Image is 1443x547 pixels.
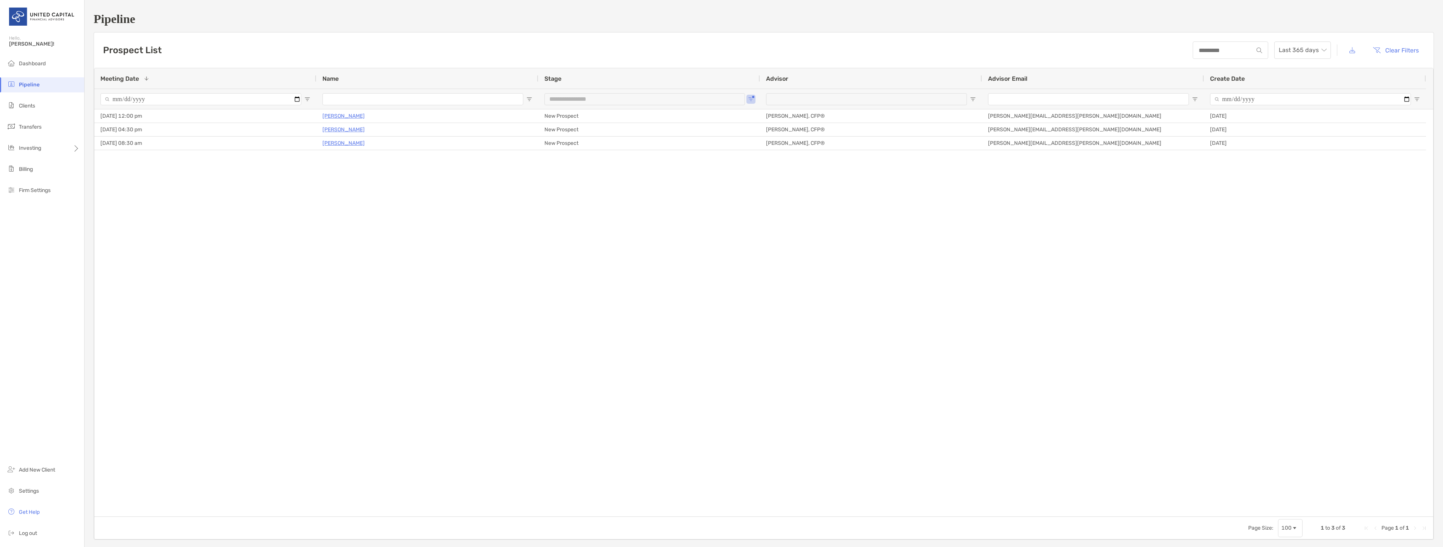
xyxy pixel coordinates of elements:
[19,103,35,109] span: Clients
[19,145,41,151] span: Investing
[19,530,37,536] span: Log out
[7,507,16,516] img: get-help icon
[19,187,51,194] span: Firm Settings
[766,75,788,82] span: Advisor
[538,109,760,123] div: New Prospect
[9,3,75,30] img: United Capital Logo
[1336,525,1341,531] span: of
[94,109,316,123] div: [DATE] 12:00 pm
[19,166,33,172] span: Billing
[1406,525,1409,531] span: 1
[7,143,16,152] img: investing icon
[760,137,982,150] div: [PERSON_NAME], CFP®
[9,41,80,47] span: [PERSON_NAME]!
[19,488,39,494] span: Settings
[1256,48,1262,53] img: input icon
[1204,109,1426,123] div: [DATE]
[1321,525,1324,531] span: 1
[7,58,16,68] img: dashboard icon
[19,467,55,473] span: Add New Client
[7,528,16,537] img: logout icon
[103,45,162,55] h3: Prospect List
[100,75,139,82] span: Meeting Date
[1342,525,1345,531] span: 3
[1372,525,1378,531] div: Previous Page
[19,509,40,515] span: Get Help
[19,81,40,88] span: Pipeline
[748,96,754,102] button: Open Filter Menu
[322,111,365,121] a: [PERSON_NAME]
[19,124,42,130] span: Transfers
[1400,525,1404,531] span: of
[988,93,1189,105] input: Advisor Email Filter Input
[322,75,339,82] span: Name
[1204,137,1426,150] div: [DATE]
[1279,42,1326,58] span: Last 365 days
[322,138,365,148] a: [PERSON_NAME]
[760,109,982,123] div: [PERSON_NAME], CFP®
[7,486,16,495] img: settings icon
[1325,525,1330,531] span: to
[970,96,976,102] button: Open Filter Menu
[1210,93,1411,105] input: Create Date Filter Input
[7,101,16,110] img: clients icon
[1363,525,1369,531] div: First Page
[982,123,1204,136] div: [PERSON_NAME][EMAIL_ADDRESS][PERSON_NAME][DOMAIN_NAME]
[322,93,523,105] input: Name Filter Input
[1395,525,1398,531] span: 1
[538,137,760,150] div: New Prospect
[100,93,301,105] input: Meeting Date Filter Input
[7,80,16,89] img: pipeline icon
[304,96,310,102] button: Open Filter Menu
[1192,96,1198,102] button: Open Filter Menu
[1331,525,1335,531] span: 3
[1210,75,1245,82] span: Create Date
[322,125,365,134] a: [PERSON_NAME]
[760,123,982,136] div: [PERSON_NAME], CFP®
[7,185,16,194] img: firm-settings icon
[538,123,760,136] div: New Prospect
[1204,123,1426,136] div: [DATE]
[526,96,532,102] button: Open Filter Menu
[1281,525,1292,531] div: 100
[1367,42,1424,58] button: Clear Filters
[1278,519,1303,537] div: Page Size
[988,75,1027,82] span: Advisor Email
[7,122,16,131] img: transfers icon
[544,75,561,82] span: Stage
[7,465,16,474] img: add_new_client icon
[982,137,1204,150] div: [PERSON_NAME][EMAIL_ADDRESS][PERSON_NAME][DOMAIN_NAME]
[94,12,1434,26] h1: Pipeline
[19,60,46,67] span: Dashboard
[94,137,316,150] div: [DATE] 08:30 am
[1414,96,1420,102] button: Open Filter Menu
[982,109,1204,123] div: [PERSON_NAME][EMAIL_ADDRESS][PERSON_NAME][DOMAIN_NAME]
[1381,525,1394,531] span: Page
[1412,525,1418,531] div: Next Page
[94,123,316,136] div: [DATE] 04:30 pm
[7,164,16,173] img: billing icon
[1248,525,1273,531] div: Page Size:
[1421,525,1427,531] div: Last Page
